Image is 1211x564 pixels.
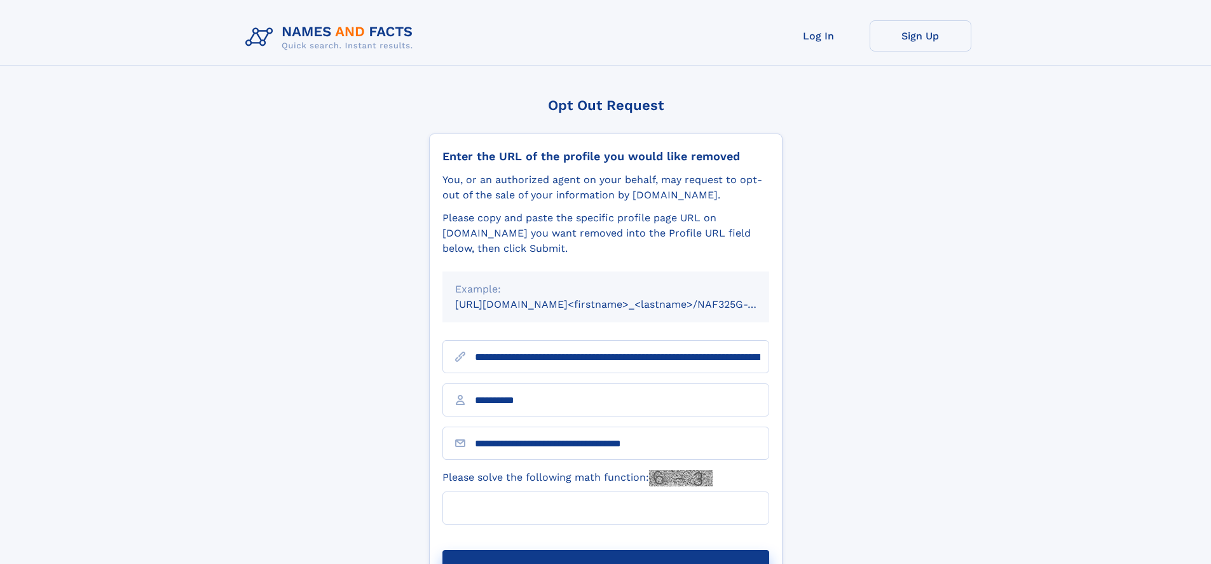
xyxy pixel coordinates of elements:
[429,97,783,113] div: Opt Out Request
[240,20,423,55] img: Logo Names and Facts
[442,210,769,256] div: Please copy and paste the specific profile page URL on [DOMAIN_NAME] you want removed into the Pr...
[455,282,756,297] div: Example:
[870,20,971,52] a: Sign Up
[455,298,793,310] small: [URL][DOMAIN_NAME]<firstname>_<lastname>/NAF325G-xxxxxxxx
[442,172,769,203] div: You, or an authorized agent on your behalf, may request to opt-out of the sale of your informatio...
[768,20,870,52] a: Log In
[442,149,769,163] div: Enter the URL of the profile you would like removed
[442,470,713,486] label: Please solve the following math function:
